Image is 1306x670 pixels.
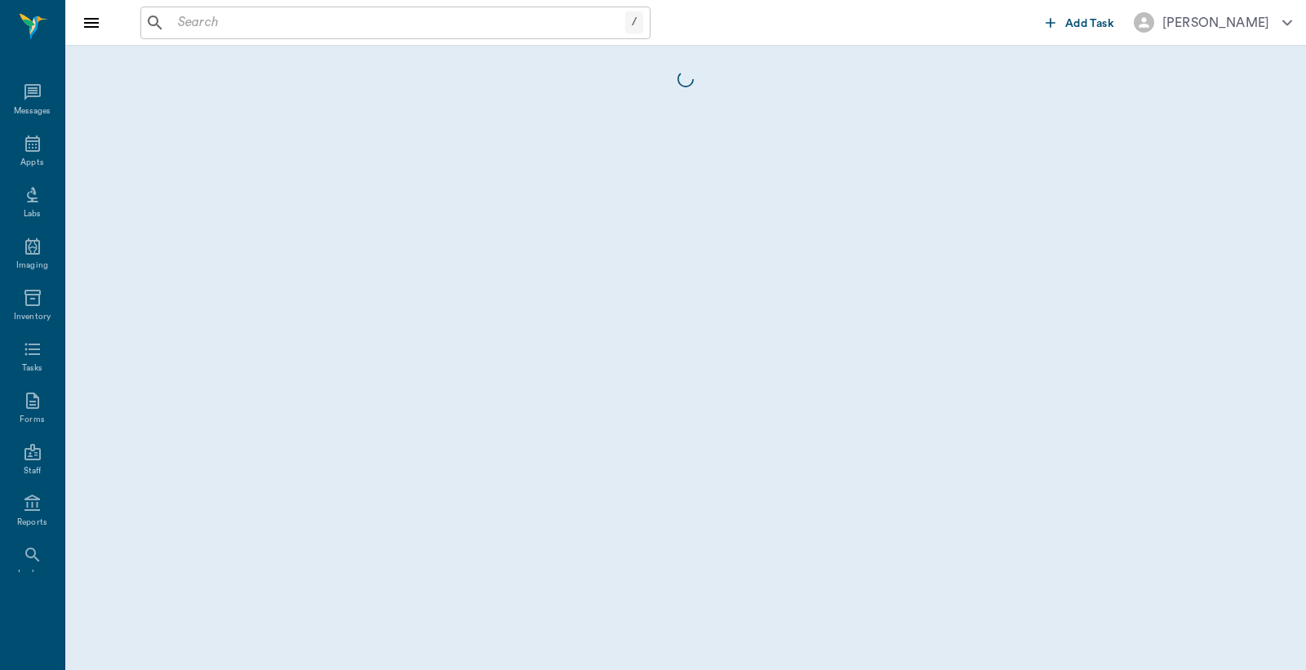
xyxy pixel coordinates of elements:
div: / [625,11,643,33]
input: Search [171,11,625,34]
button: Close drawer [75,7,108,39]
div: Messages [14,105,51,118]
div: [PERSON_NAME] [1162,13,1269,33]
button: [PERSON_NAME] [1121,7,1305,38]
button: Add Task [1039,7,1121,38]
